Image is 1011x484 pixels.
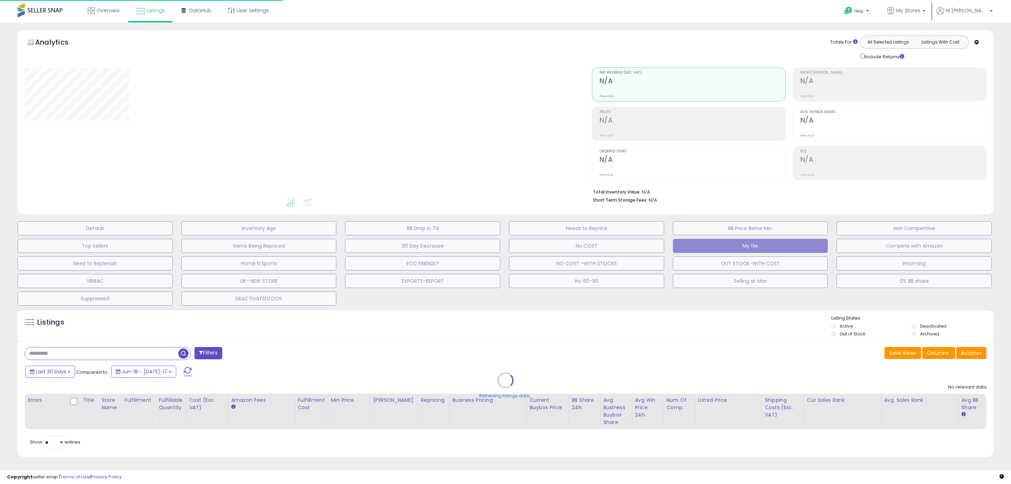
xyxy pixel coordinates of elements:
strong: Copyright [7,473,33,480]
button: EXPORTS-REPORT [345,274,500,288]
small: Prev: N/A [600,133,613,138]
button: NO COST -WITH STOCKS [509,256,664,270]
small: Prev: N/A [600,94,613,98]
button: Incoming [837,256,992,270]
i: Get Help [844,6,853,15]
h2: N/A [800,156,986,165]
div: Include Returns [855,52,913,60]
small: Prev: N/A [800,173,814,177]
span: ROI [800,150,986,153]
button: Default [18,221,173,235]
a: Hi [PERSON_NAME] [937,7,993,23]
span: My Stores [896,7,920,14]
button: ECO FRIENDLY [345,256,500,270]
span: N/A [649,197,657,203]
button: DEACTIVATED/OOS [181,292,337,306]
button: BB Price Below Min [673,221,828,235]
button: Inventory Age [181,221,337,235]
a: Privacy Policy [91,473,122,480]
span: Help [854,8,864,14]
h2: N/A [600,116,785,126]
small: Prev: N/A [600,173,613,177]
h2: N/A [800,77,986,86]
button: My file [673,239,828,253]
button: UK- NEW STORE [181,274,337,288]
span: Listings [147,7,165,14]
small: Prev: N/A [800,94,814,98]
a: Help [839,1,876,23]
span: DataHub [189,7,211,14]
button: All Selected Listings [862,38,914,47]
button: Inv 60-90 [509,274,664,288]
div: Totals For [830,39,858,46]
button: Need to Replenish [18,256,173,270]
button: 30 Day Decrease [345,239,500,253]
button: Needs to Reprice [509,221,664,235]
div: seller snap | | [7,474,122,480]
h2: N/A [600,156,785,165]
h5: Analytics [35,37,82,49]
b: Total Inventory Value: [593,189,641,195]
span: Net Revenue (Exc. VAT) [600,71,785,75]
button: Home N Sports [181,256,337,270]
span: Hi [PERSON_NAME] [946,7,988,14]
span: Profit [600,110,785,114]
button: VIRBAC [18,274,173,288]
span: Avg. Buybox Share [800,110,986,114]
small: Prev: N/A [800,133,814,138]
button: Compete with Amazon [837,239,992,253]
button: No COST [509,239,664,253]
button: BB Drop in 7d [345,221,500,235]
button: 0% BB share [837,274,992,288]
h2: N/A [800,116,986,126]
h2: N/A [600,77,785,86]
span: Profit [PERSON_NAME] [800,71,986,75]
button: OUT STOCK-WITH COST [673,256,828,270]
span: Ordered Items [600,150,785,153]
button: Non Competitive [837,221,992,235]
li: N/A [593,187,981,196]
button: Selling at Max [673,274,828,288]
button: Listings With Cost [914,38,966,47]
b: Short Term Storage Fees: [593,197,648,203]
a: Terms of Use [60,473,90,480]
button: Suppressed [18,292,173,306]
span: Overview [97,7,119,14]
button: Items Being Repriced [181,239,337,253]
div: Retrieving listings data.. [479,393,532,399]
button: Top Sellers [18,239,173,253]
